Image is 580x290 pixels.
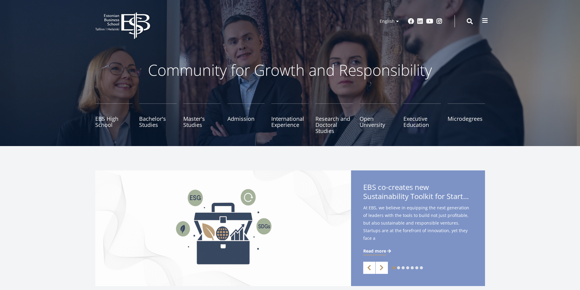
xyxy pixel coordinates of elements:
[417,18,423,24] a: Linkedin
[271,103,309,134] a: International Experience
[397,266,400,269] a: 2
[402,266,405,269] a: 3
[183,103,221,134] a: Master's Studies
[363,248,386,254] span: Read more
[95,170,351,286] img: Startup toolkit image
[363,204,473,252] span: At EBS, we believe in equipping the next generation of leaders with the tools to build not just p...
[415,266,418,269] a: 6
[420,266,423,269] a: 7
[408,18,414,24] a: Facebook
[426,18,433,24] a: Youtube
[406,266,409,269] a: 4
[129,61,452,79] p: Community for Growth and Responsibility
[363,192,473,201] span: Sustainability Toolkit for Startups
[95,103,133,134] a: EBS High School
[315,103,353,134] a: Research and Doctoral Studies
[363,183,473,203] span: EBS co-creates new
[376,262,388,274] a: Next
[448,103,485,134] a: Microdegrees
[227,103,265,134] a: Admission
[411,266,414,269] a: 5
[363,248,392,254] a: Read more
[360,103,397,134] a: Open University
[139,103,177,134] a: Bachelor's Studies
[363,262,375,274] a: Previous
[436,18,442,24] a: Instagram
[403,103,441,134] a: Executive Education
[392,266,395,269] a: 1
